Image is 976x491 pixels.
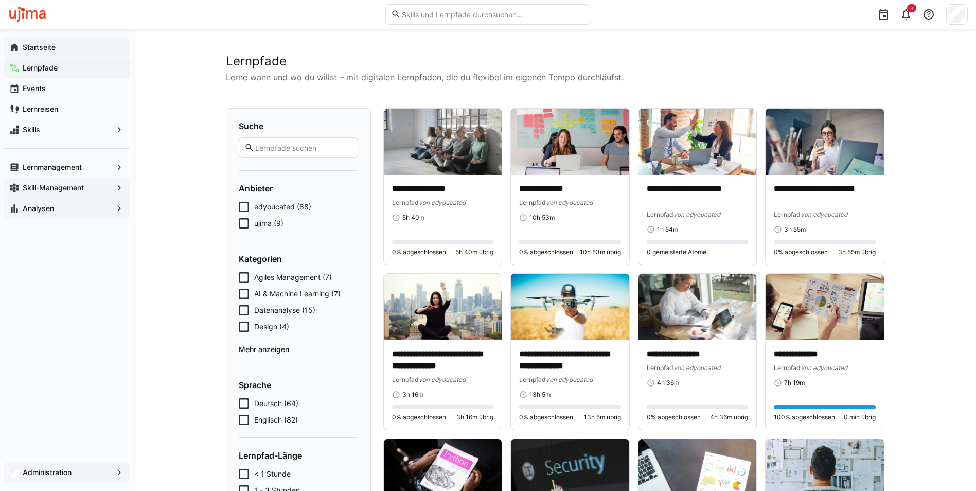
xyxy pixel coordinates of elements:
[226,71,884,83] p: Lerne wann und wo du willst – mit digitalen Lernpfaden, die du flexibel im eigenen Tempo durchläu...
[456,413,493,422] span: 3h 16m übrig
[254,143,352,152] input: Lernpfade suchen
[546,376,593,383] span: von edyoucated
[774,364,801,372] span: Lernpfad
[766,274,884,340] img: image
[519,248,573,256] span: 0% abgeschlossen
[239,450,358,461] h4: Lernpfad-Länge
[511,109,629,175] img: image
[638,109,757,175] img: image
[657,379,679,387] span: 4h 36m
[239,183,358,194] h4: Anbieter
[254,202,311,212] span: edyoucated (88)
[647,248,706,256] span: 0 gemeisterte Atome
[844,413,876,422] span: 0 min übrig
[254,398,298,409] span: Deutsch (64)
[673,364,720,372] span: von edyoucated
[239,344,358,355] span: Mehr anzeigen
[801,364,847,372] span: von edyoucated
[392,376,419,383] span: Lernpfad
[254,218,283,229] span: ujima (9)
[226,54,884,69] h2: Lernpfade
[638,274,757,340] img: image
[384,109,502,175] img: image
[801,211,847,218] span: von edyoucated
[774,211,801,218] span: Lernpfad
[647,413,701,422] span: 0% abgeschlossen
[546,199,593,206] span: von edyoucated
[584,413,621,422] span: 13h 5m übrig
[838,248,876,256] span: 3h 55m übrig
[419,376,466,383] span: von edyoucated
[392,199,419,206] span: Lernpfad
[401,10,585,19] input: Skills und Lernpfade durchsuchen…
[774,248,828,256] span: 0% abgeschlossen
[784,379,805,387] span: 7h 19m
[254,272,332,283] span: Agiles Management (7)
[419,199,466,206] span: von edyoucated
[580,248,621,256] span: 10h 53m übrig
[657,225,678,234] span: 1h 54m
[519,199,546,206] span: Lernpfad
[254,305,315,315] span: Datenanalyse (15)
[455,248,493,256] span: 5h 40m übrig
[519,376,546,383] span: Lernpfad
[529,214,555,222] span: 10h 53m
[239,254,358,264] h4: Kategorien
[384,274,502,340] img: image
[647,364,673,372] span: Lernpfad
[647,211,673,218] span: Lernpfad
[402,391,423,399] span: 3h 16m
[254,469,291,479] span: < 1 Stunde
[239,121,358,131] h4: Suche
[392,248,446,256] span: 0% abgeschlossen
[254,322,289,332] span: Design (4)
[766,109,884,175] img: image
[511,274,629,340] img: image
[529,391,551,399] span: 13h 5m
[392,413,446,422] span: 0% abgeschlossen
[910,5,913,11] span: 3
[254,289,341,299] span: AI & Machine Learning (7)
[774,413,835,422] span: 100% abgeschlossen
[519,413,573,422] span: 0% abgeschlossen
[784,225,806,234] span: 3h 55m
[254,415,298,425] span: Englisch (82)
[673,211,720,218] span: von edyoucated
[402,214,424,222] span: 5h 40m
[239,380,358,390] h4: Sprache
[710,413,748,422] span: 4h 36m übrig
